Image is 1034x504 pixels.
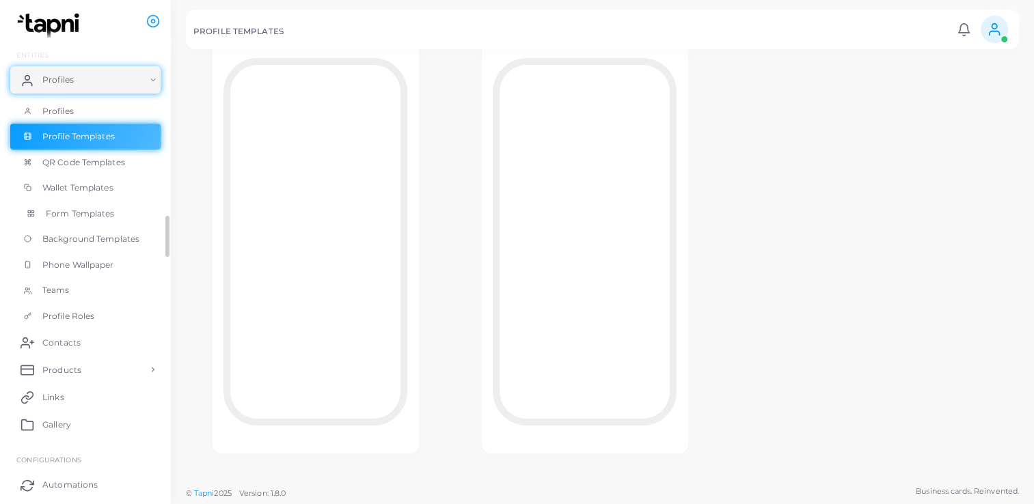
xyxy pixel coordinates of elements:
[10,356,161,383] a: Products
[186,488,286,499] span: ©
[10,328,161,356] a: Contacts
[10,66,161,94] a: Profiles
[42,259,114,271] span: Phone Wallpaper
[42,419,71,431] span: Gallery
[10,383,161,410] a: Links
[42,391,64,404] span: Links
[42,284,70,296] span: Teams
[10,471,161,499] a: Automations
[10,277,161,303] a: Teams
[10,303,161,329] a: Profile Roles
[10,124,161,150] a: Profile Templates
[42,105,74,117] span: Profiles
[12,13,88,38] img: logo
[916,486,1019,497] span: Business cards. Reinvented.
[239,488,286,498] span: Version: 1.8.0
[42,130,115,143] span: Profile Templates
[42,233,139,245] span: Background Templates
[10,150,161,176] a: QR Code Templates
[42,479,98,491] span: Automations
[10,201,161,227] a: Form Templates
[42,337,81,349] span: Contacts
[42,310,94,322] span: Profile Roles
[46,208,115,220] span: Form Templates
[16,51,49,59] span: ENTITIES
[42,156,125,169] span: QR Code Templates
[214,488,231,499] span: 2025
[10,175,161,201] a: Wallet Templates
[10,98,161,124] a: Profiles
[10,410,161,438] a: Gallery
[10,252,161,278] a: Phone Wallpaper
[194,488,215,498] a: Tapni
[42,182,113,194] span: Wallet Templates
[16,456,81,464] span: Configurations
[42,364,81,376] span: Products
[42,74,74,86] span: Profiles
[10,226,161,252] a: Background Templates
[193,27,284,36] h5: PROFILE TEMPLATES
